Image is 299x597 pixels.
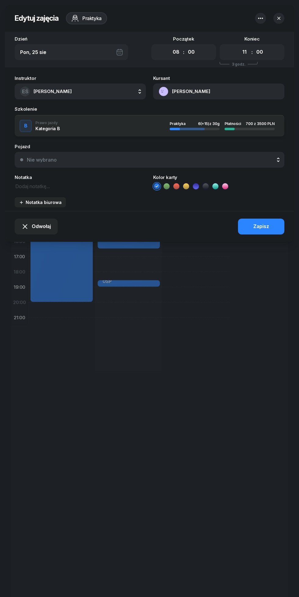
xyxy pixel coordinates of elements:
div: Nie wybrano [27,157,57,162]
div: Zapisz [253,223,269,231]
button: EŚ[PERSON_NAME] [15,84,146,99]
span: Odwołaj [32,223,51,231]
h2: Edytuj zajęcia [15,13,59,23]
span: EŚ [22,89,28,94]
button: Zapisz [238,219,284,234]
span: [PERSON_NAME] [34,88,72,94]
div: Notatka biurowa [19,200,62,205]
div: : [251,48,253,56]
button: Notatka biurowa [15,197,66,207]
button: Odwołaj [15,219,58,234]
div: : [183,48,184,56]
button: [PERSON_NAME] [153,84,284,99]
button: Nie wybrano [15,152,284,168]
